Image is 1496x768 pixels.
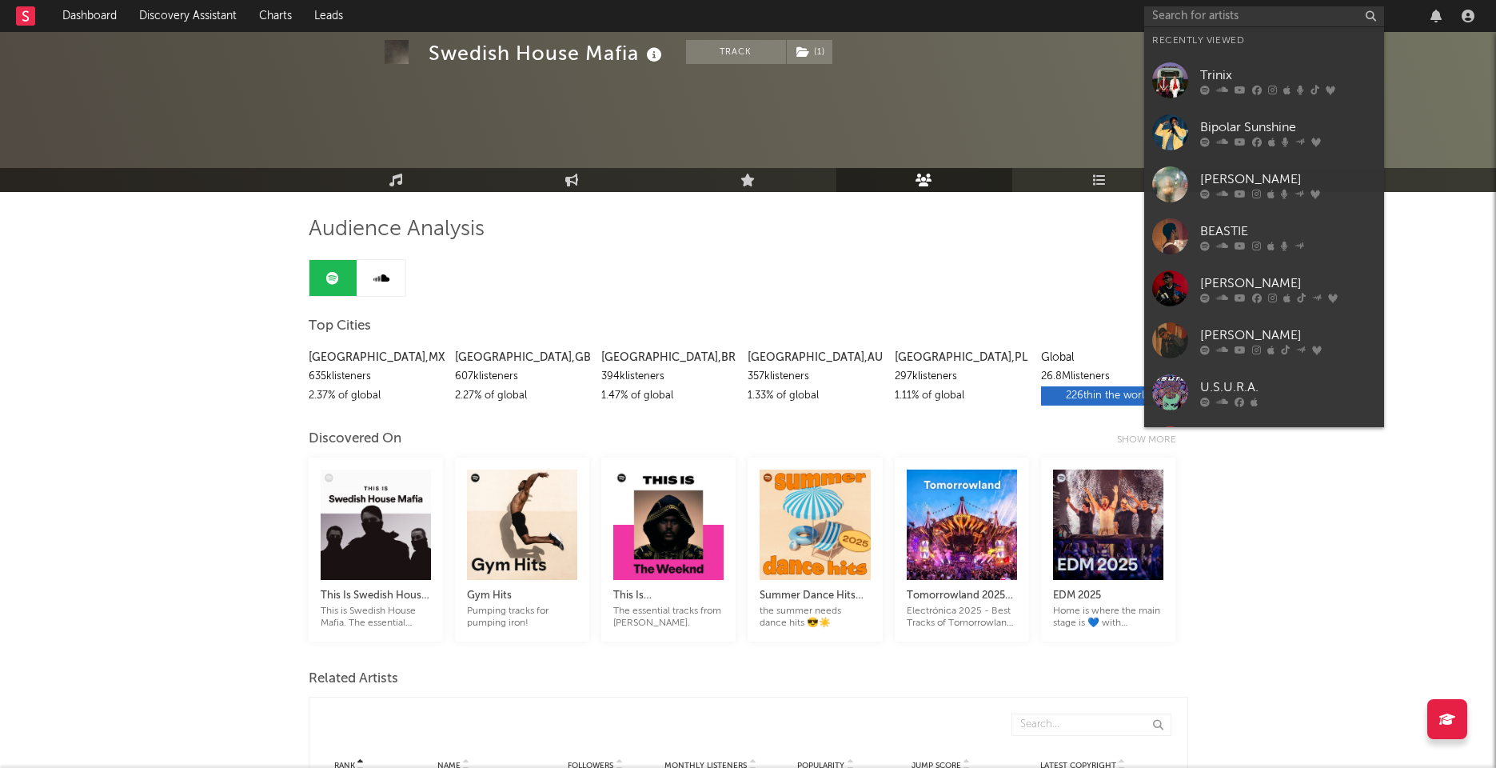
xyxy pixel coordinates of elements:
div: This Is Swedish House Mafia [321,586,431,606]
div: Global [1041,348,1175,367]
button: (1) [787,40,832,64]
a: Trinix [1144,54,1384,106]
div: [GEOGRAPHIC_DATA] , AU [748,348,882,367]
div: [GEOGRAPHIC_DATA] , PL [895,348,1029,367]
div: EDM 2025 [1053,586,1163,606]
div: Electrónica 2025 - Best Tracks of Tomorrowland - Tomorrowland Soundtrack - EDM 2025 - Techno Mix ... [907,606,1017,630]
input: Search for artists [1144,6,1384,26]
div: This Is [PERSON_NAME] [613,586,724,606]
div: 297k listeners [895,367,1029,386]
div: Pumping tracks for pumping iron! [467,606,577,630]
div: BEASTIE [1200,222,1376,241]
div: 357k listeners [748,367,882,386]
a: Summer Dance Hits 2025the summer needs dance hits 😎☀️ [760,570,870,630]
a: [PERSON_NAME] [1144,418,1384,470]
a: Tomorrowland 2025 Playlist 💙 EDM HITSElectrónica 2025 - Best Tracks of Tomorrowland - Tomorrowlan... [907,570,1017,630]
a: This Is [PERSON_NAME]The essential tracks from [PERSON_NAME]. [613,570,724,630]
div: 2.27 % of global [455,386,589,406]
input: Search... [1011,714,1171,736]
a: U.S.U.R.A. [1144,366,1384,418]
div: This is Swedish House Mafia. The essential tracks, all in one playlist. [321,606,431,630]
div: 1.47 % of global [601,386,736,406]
span: Top Cities [309,317,371,336]
div: 1.11 % of global [895,386,1029,406]
div: [PERSON_NAME] [1200,170,1376,189]
a: BEASTIE [1144,210,1384,262]
div: 226th in the world [1041,386,1175,406]
a: [PERSON_NAME] [1144,158,1384,210]
span: Audience Analysis [309,220,485,239]
div: the summer needs dance hits 😎☀️ [760,606,870,630]
div: Recently Viewed [1152,31,1376,50]
div: 26.8M listeners [1041,367,1175,386]
button: Track [686,40,786,64]
div: [PERSON_NAME] [1200,274,1376,293]
div: 607k listeners [455,367,589,386]
div: 635k listeners [309,367,443,386]
div: 2.37 % of global [309,386,443,406]
div: Swedish House Mafia [429,40,666,66]
div: The essential tracks from [PERSON_NAME]. [613,606,724,630]
a: EDM 2025Home is where the main stage is 💙 with [PERSON_NAME], [PERSON_NAME], [PERSON_NAME], and [... [1053,570,1163,630]
div: Discovered On [309,430,401,449]
div: 1.33 % of global [748,386,882,406]
div: [GEOGRAPHIC_DATA] , MX [309,348,443,367]
div: Trinix [1200,66,1376,85]
div: Gym Hits [467,586,577,606]
a: Gym HitsPumping tracks for pumping iron! [467,570,577,630]
div: Show more [1117,430,1188,450]
a: [PERSON_NAME] [1144,314,1384,366]
div: 394k listeners [601,367,736,386]
div: Summer Dance Hits 2025 [760,586,870,606]
a: [PERSON_NAME] [1144,262,1384,314]
div: Home is where the main stage is 💙 with [PERSON_NAME], [PERSON_NAME], [PERSON_NAME], and [PERSON_N... [1053,606,1163,630]
div: U.S.U.R.A. [1200,378,1376,397]
div: Bipolar Sunshine [1200,118,1376,137]
a: Bipolar Sunshine [1144,106,1384,158]
div: [GEOGRAPHIC_DATA] , GB [455,348,589,367]
span: ( 1 ) [786,40,833,64]
div: Tomorrowland 2025 Playlist 💙 EDM HITS [907,586,1017,606]
a: This Is Swedish House MafiaThis is Swedish House Mafia. The essential tracks, all in one playlist. [321,570,431,630]
span: Related Artists [309,670,398,689]
div: [GEOGRAPHIC_DATA] , BR [601,348,736,367]
div: [PERSON_NAME] [1200,326,1376,345]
